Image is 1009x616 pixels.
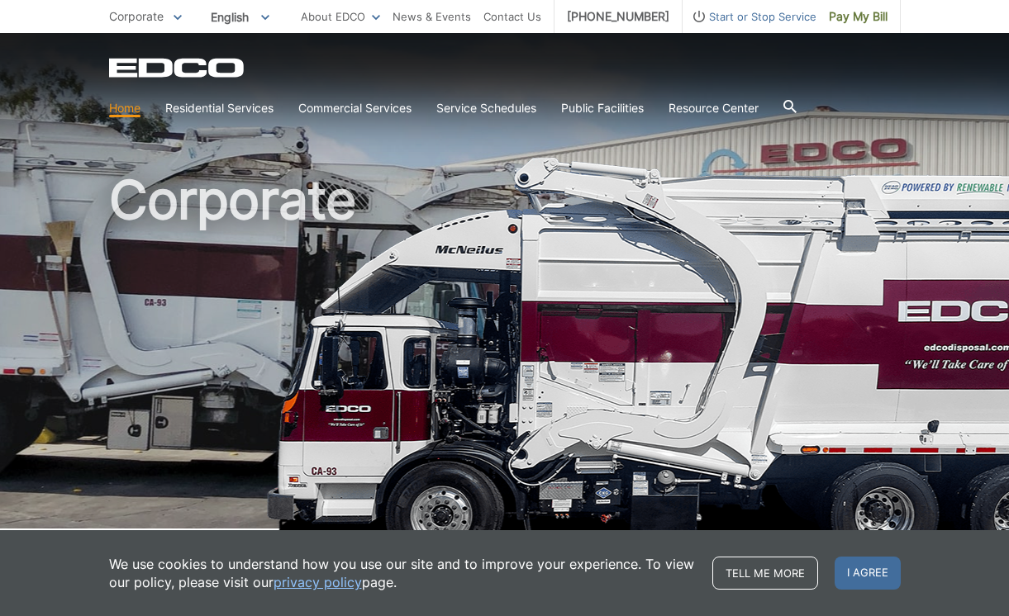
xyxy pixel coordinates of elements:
[669,99,759,117] a: Resource Center
[561,99,644,117] a: Public Facilities
[109,9,164,23] span: Corporate
[829,7,888,26] span: Pay My Bill
[483,7,541,26] a: Contact Us
[712,557,818,590] a: Tell me more
[198,3,282,31] span: English
[109,58,246,78] a: EDCD logo. Return to the homepage.
[393,7,471,26] a: News & Events
[298,99,412,117] a: Commercial Services
[165,99,274,117] a: Residential Services
[301,7,380,26] a: About EDCO
[274,573,362,591] a: privacy policy
[109,99,140,117] a: Home
[109,555,696,591] p: We use cookies to understand how you use our site and to improve your experience. To view our pol...
[436,99,536,117] a: Service Schedules
[835,557,901,590] span: I agree
[109,173,901,536] h1: Corporate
